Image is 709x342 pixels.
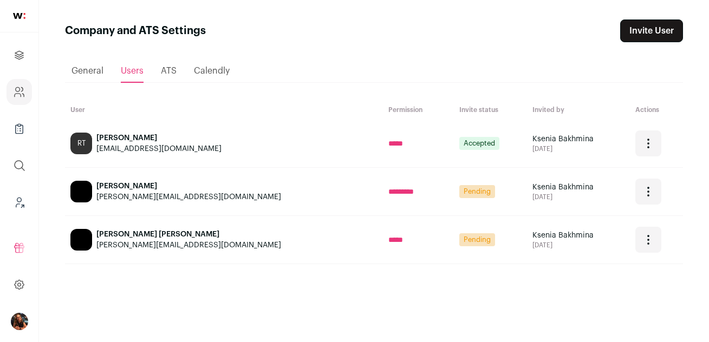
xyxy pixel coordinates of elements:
th: Permission [383,100,454,120]
button: Open dropdown [635,130,661,156]
div: [PERSON_NAME] [96,133,222,143]
span: Pending [459,233,495,246]
div: [PERSON_NAME] [96,181,281,192]
div: Ksenia Bakhmina [532,230,625,241]
span: Calendly [194,67,230,75]
span: Accepted [459,137,499,150]
a: ATS [161,60,177,82]
h1: Company and ATS Settings [65,23,206,38]
div: Ksenia Bakhmina [532,134,625,144]
button: Open dropdown [635,179,661,205]
button: Open dropdown [11,313,28,330]
a: Company Lists [6,116,32,142]
span: General [71,67,103,75]
a: Invite User [620,19,683,42]
a: Calendly [194,60,230,82]
span: Pending [459,185,495,198]
img: blank-avatar.png [70,181,92,202]
th: Actions [630,100,683,120]
a: Projects [6,42,32,68]
div: [DATE] [532,144,625,153]
span: ATS [161,67,177,75]
div: RT [70,133,92,154]
img: 13968079-medium_jpg [11,313,28,330]
button: Open dropdown [635,227,661,253]
img: wellfound-shorthand-0d5821cbd27db2630d0214b213865d53afaa358527fdda9d0ea32b1df1b89c2c.svg [13,13,25,19]
th: Invited by [527,100,630,120]
a: Company and ATS Settings [6,79,32,105]
div: [DATE] [532,193,625,201]
div: [PERSON_NAME][EMAIL_ADDRESS][DOMAIN_NAME] [96,240,281,251]
th: Invite status [454,100,527,120]
div: [PERSON_NAME] [PERSON_NAME] [96,229,281,240]
div: Ksenia Bakhmina [532,182,625,193]
div: [DATE] [532,241,625,249]
div: [PERSON_NAME][EMAIL_ADDRESS][DOMAIN_NAME] [96,192,281,202]
span: Users [121,67,144,75]
a: Leads (Backoffice) [6,189,32,215]
img: blank-avatar.png [70,229,92,251]
div: [EMAIL_ADDRESS][DOMAIN_NAME] [96,143,222,154]
th: User [65,100,383,120]
a: General [71,60,103,82]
